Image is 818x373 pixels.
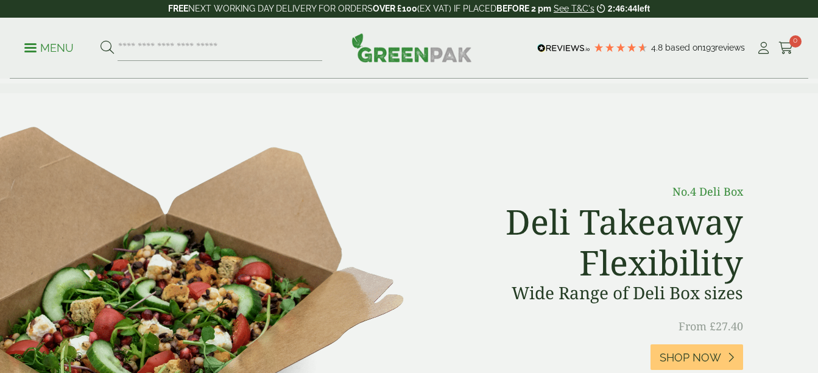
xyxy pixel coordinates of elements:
span: Based on [665,43,702,52]
span: Shop Now [660,351,721,364]
span: left [637,4,650,13]
p: Menu [24,41,74,55]
strong: BEFORE 2 pm [496,4,551,13]
p: No.4 Deli Box [477,183,742,200]
a: Menu [24,41,74,53]
h2: Deli Takeaway Flexibility [477,201,742,283]
span: 4.8 [651,43,665,52]
span: reviews [715,43,745,52]
a: See T&C's [554,4,594,13]
i: Cart [778,42,794,54]
span: From £27.40 [679,319,743,333]
a: 0 [778,39,794,57]
div: 4.8 Stars [593,42,648,53]
span: 193 [702,43,715,52]
img: GreenPak Supplies [351,33,472,62]
span: 2:46:44 [608,4,637,13]
img: REVIEWS.io [537,44,590,52]
span: 0 [789,35,802,48]
strong: OVER £100 [373,4,417,13]
strong: FREE [168,4,188,13]
i: My Account [756,42,771,54]
a: Shop Now [651,344,743,371]
h3: Wide Range of Deli Box sizes [477,283,742,304]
